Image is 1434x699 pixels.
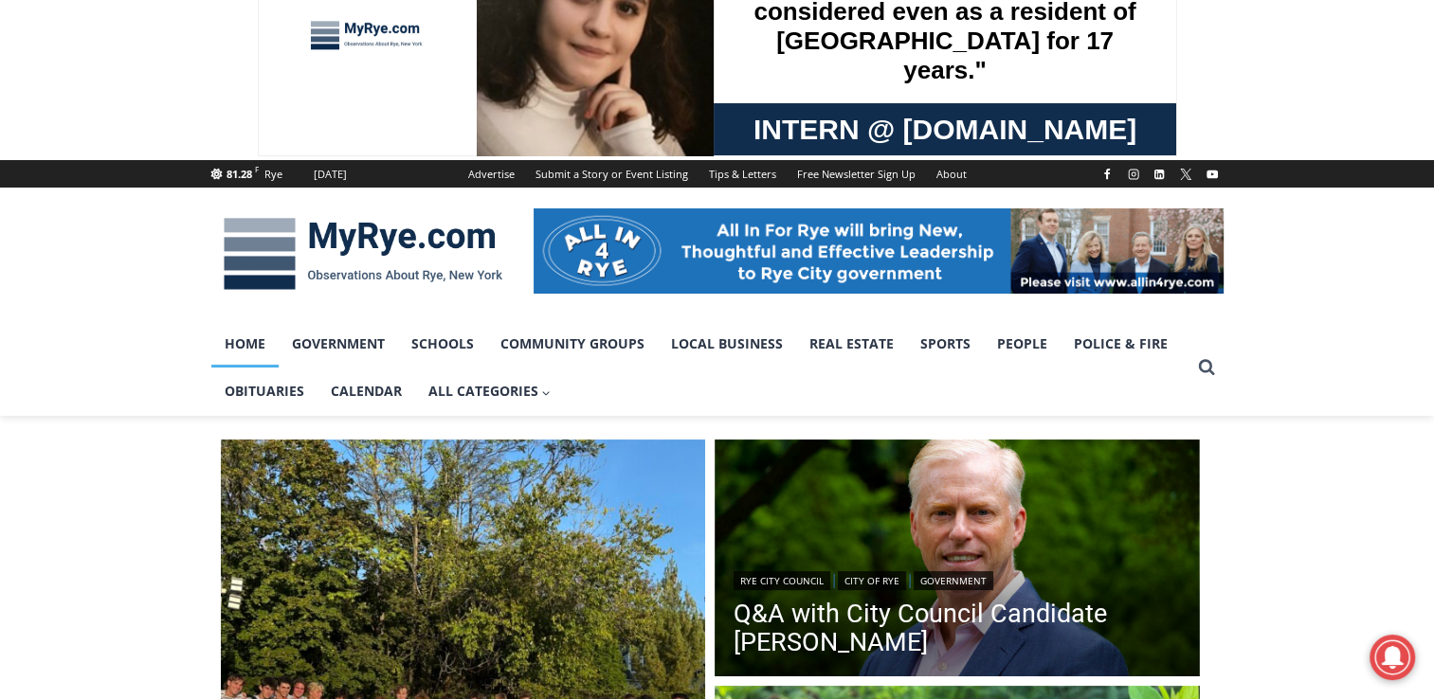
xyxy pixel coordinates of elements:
[227,167,252,181] span: 81.28
[715,439,1200,682] img: PHOTO: James Ward, Chair of the Rye Sustainability Committee, is running for Rye City Council thi...
[318,367,415,415] a: Calendar
[222,160,230,179] div: 6
[211,205,515,303] img: MyRye.com
[398,320,487,367] a: Schools
[1148,163,1171,186] a: Linkedin
[279,320,398,367] a: Government
[734,571,830,590] a: Rye City Council
[496,188,879,231] span: Intern @ [DOMAIN_NAME]
[1201,163,1224,186] a: YouTube
[926,160,977,188] a: About
[199,160,208,179] div: 4
[212,160,217,179] div: /
[787,160,926,188] a: Free Newsletter Sign Up
[458,160,977,188] nav: Secondary Navigation
[211,320,1189,416] nav: Primary Navigation
[1096,163,1118,186] a: Facebook
[984,320,1061,367] a: People
[255,164,259,174] span: F
[734,567,1181,590] div: | |
[658,320,796,367] a: Local Business
[715,439,1200,682] a: Read More Q&A with City Council Candidate James Ward
[458,160,525,188] a: Advertise
[264,166,282,183] div: Rye
[907,320,984,367] a: Sports
[534,208,1224,294] img: All in for Rye
[699,160,787,188] a: Tips & Letters
[734,600,1181,656] a: Q&A with City Council Candidate [PERSON_NAME]
[211,320,279,367] a: Home
[1189,350,1224,385] button: View Search Form
[15,190,252,234] h4: [PERSON_NAME] Read Sanctuary Fall Fest: [DATE]
[525,160,699,188] a: Submit a Story or Event Listing
[487,320,658,367] a: Community Groups
[838,571,906,590] a: City of Rye
[796,320,907,367] a: Real Estate
[456,184,918,236] a: Intern @ [DOMAIN_NAME]
[479,1,896,184] div: "I learned about the history of a place I’d honestly never considered even as a resident of [GEOG...
[415,367,565,415] button: Child menu of All Categories
[1,188,283,236] a: [PERSON_NAME] Read Sanctuary Fall Fest: [DATE]
[211,367,318,415] a: Obituaries
[1174,163,1197,186] a: X
[1061,320,1181,367] a: Police & Fire
[914,571,993,590] a: Government
[1122,163,1145,186] a: Instagram
[314,166,347,183] div: [DATE]
[199,56,254,155] div: Live Music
